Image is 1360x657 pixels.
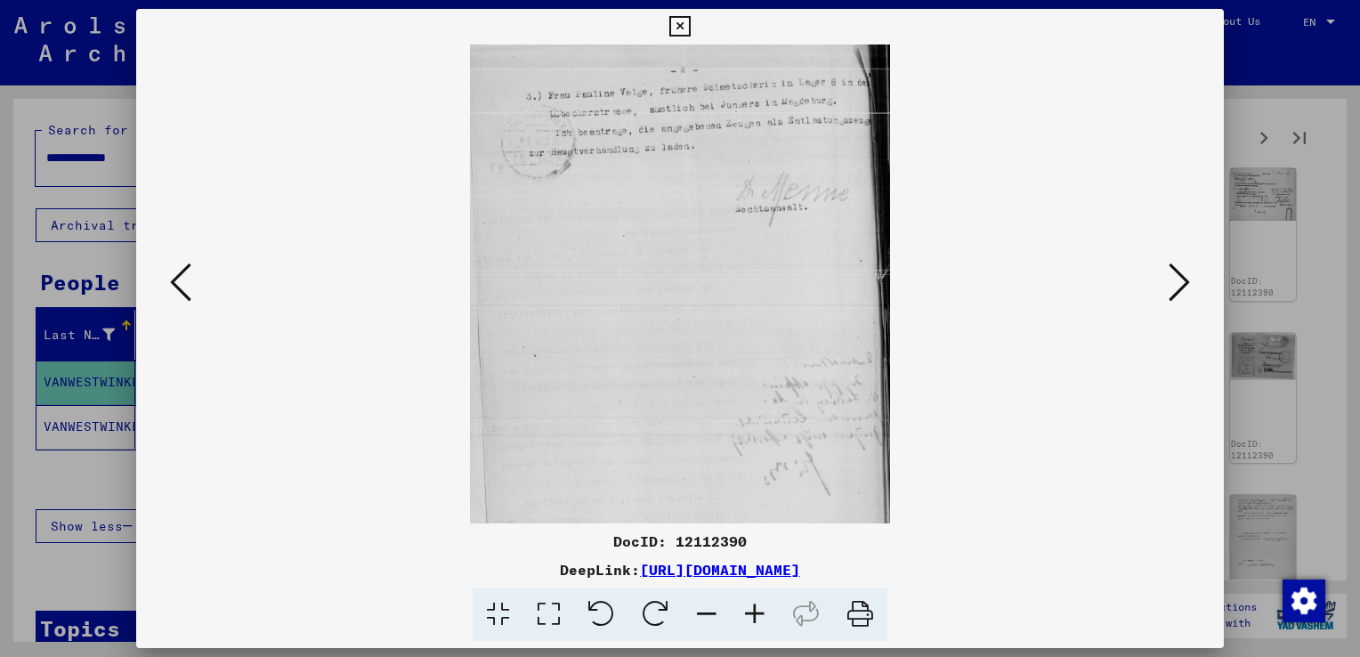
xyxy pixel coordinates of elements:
div: DocID: 12112390 [136,531,1224,552]
img: Modification du consentement [1283,580,1325,622]
a: [URL][DOMAIN_NAME] [640,561,800,579]
div: Modification du consentement [1282,579,1324,621]
img: 121.jpg [197,45,1163,523]
div: DeepLink: [136,559,1224,580]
